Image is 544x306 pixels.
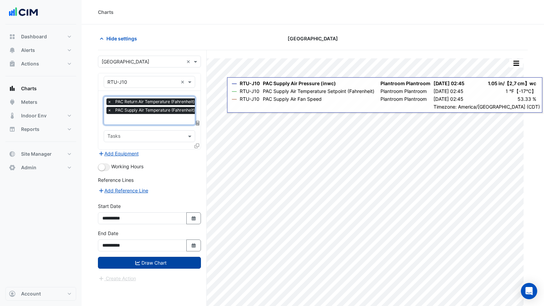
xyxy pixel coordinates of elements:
span: Hide settings [106,35,137,42]
button: Dashboard [5,30,76,43]
span: Choose Function [195,120,201,126]
span: Account [21,290,41,297]
span: Clone Favourites and Tasks from this Equipment to other Equipment [194,143,199,149]
span: Working Hours [111,164,143,169]
button: Charts [5,82,76,95]
span: Reports [21,126,39,133]
label: Reference Lines [98,176,134,184]
button: More Options [509,59,523,68]
app-icon: Indoor Env [9,112,16,119]
app-icon: Alerts [9,47,16,54]
app-escalated-ticket-create-button: Please draw the charts first [98,275,136,281]
button: Add Reference Line [98,187,149,194]
span: Alerts [21,47,35,54]
button: Add Equipment [98,150,139,157]
app-icon: Site Manager [9,151,16,157]
span: Indoor Env [21,112,47,119]
app-icon: Dashboard [9,33,16,40]
span: Clear [181,78,186,85]
fa-icon: Select Date [191,215,197,221]
app-icon: Meters [9,99,16,106]
button: Account [5,287,76,301]
button: Reports [5,122,76,136]
span: Meters [21,99,37,106]
fa-icon: Select Date [191,243,197,248]
button: Actions [5,57,76,71]
span: Actions [21,60,39,67]
button: Site Manager [5,147,76,161]
span: PAC Return Air Temperature (Fahrenheit) - Plantroom, Plantroom [114,98,242,105]
span: × [106,107,113,114]
span: Clear [186,58,192,65]
button: Alerts [5,43,76,57]
span: Admin [21,164,36,171]
app-icon: Admin [9,164,16,171]
label: Start Date [98,203,121,210]
img: Company Logo [8,5,39,19]
span: Site Manager [21,151,52,157]
button: Draw Chart [98,257,201,269]
app-icon: Reports [9,126,16,133]
button: Hide settings [98,33,141,44]
div: Open Intercom Messenger [521,283,537,299]
div: Charts [98,8,114,16]
span: Dashboard [21,33,47,40]
span: [GEOGRAPHIC_DATA] [288,35,338,42]
span: × [106,98,113,105]
button: Indoor Env [5,109,76,122]
span: PAC Supply Air Temperature (Fahrenheit) - Plantroom, Plantroom [114,107,243,114]
app-icon: Charts [9,85,16,92]
div: Tasks [106,132,120,141]
button: Meters [5,95,76,109]
label: End Date [98,230,118,237]
button: Admin [5,161,76,174]
app-icon: Actions [9,60,16,67]
span: Charts [21,85,37,92]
